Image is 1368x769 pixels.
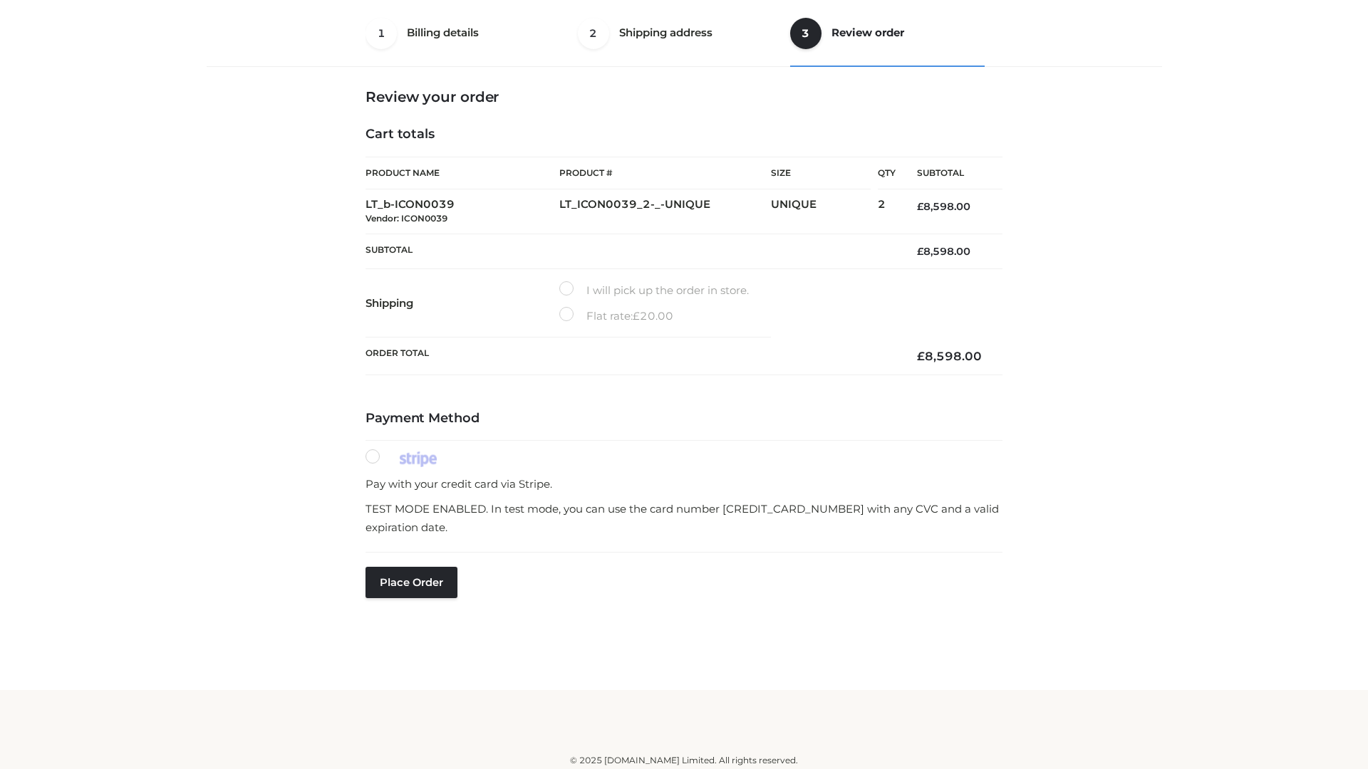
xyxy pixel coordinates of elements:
[366,213,447,224] small: Vendor: ICON0039
[366,234,896,268] th: Subtotal
[366,88,1002,105] h3: Review your order
[559,307,673,325] label: Flat rate:
[366,338,896,375] th: Order Total
[366,411,1002,427] h4: Payment Method
[559,157,771,189] th: Product #
[366,157,559,189] th: Product Name
[633,309,640,323] span: £
[212,753,1156,768] div: © 2025 [DOMAIN_NAME] Limited. All rights reserved.
[917,349,925,363] span: £
[366,475,1002,493] p: Pay with your credit card via Stripe.
[917,200,923,213] span: £
[633,309,673,323] bdi: 20.00
[771,189,878,234] td: UNIQUE
[878,189,896,234] td: 2
[366,269,559,338] th: Shipping
[896,157,1002,189] th: Subtotal
[917,200,970,213] bdi: 8,598.00
[366,500,1002,536] p: TEST MODE ENABLED. In test mode, you can use the card number [CREDIT_CARD_NUMBER] with any CVC an...
[917,245,970,258] bdi: 8,598.00
[559,189,771,234] td: LT_ICON0039_2-_-UNIQUE
[917,349,982,363] bdi: 8,598.00
[366,127,1002,142] h4: Cart totals
[917,245,923,258] span: £
[559,281,749,300] label: I will pick up the order in store.
[771,157,871,189] th: Size
[366,567,457,598] button: Place order
[366,189,559,234] td: LT_b-ICON0039
[878,157,896,189] th: Qty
